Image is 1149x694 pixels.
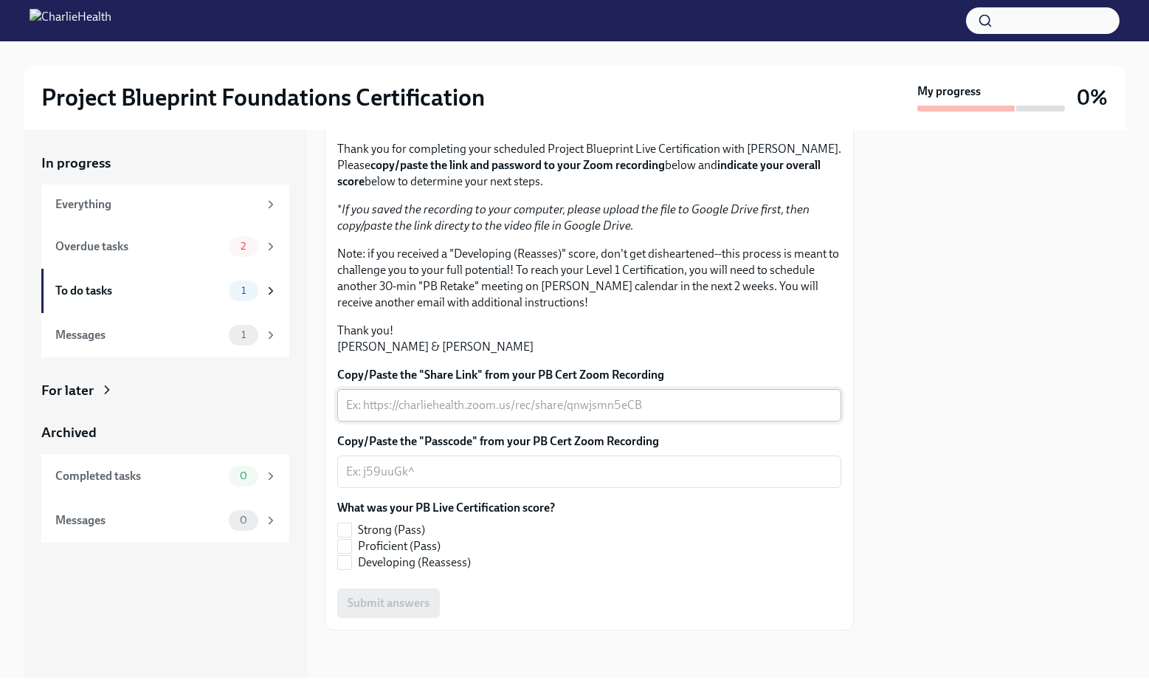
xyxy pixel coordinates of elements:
[41,381,94,400] div: For later
[41,224,289,269] a: Overdue tasks2
[55,512,223,529] div: Messages
[232,329,255,340] span: 1
[337,141,841,190] p: Thank you for completing your scheduled Project Blueprint Live Certification with [PERSON_NAME]. ...
[232,241,255,252] span: 2
[337,323,841,355] p: Thank you! [PERSON_NAME] & [PERSON_NAME]
[337,433,841,450] label: Copy/Paste the "Passcode" from your PB Cert Zoom Recording
[41,381,289,400] a: For later
[337,367,841,383] label: Copy/Paste the "Share Link" from your PB Cert Zoom Recording
[41,154,289,173] a: In progress
[41,454,289,498] a: Completed tasks0
[337,500,555,516] label: What was your PB Live Certification score?
[55,196,258,213] div: Everything
[30,9,111,32] img: CharlieHealth
[358,538,441,554] span: Proficient (Pass)
[41,83,485,112] h2: Project Blueprint Foundations Certification
[41,423,289,442] a: Archived
[41,185,289,224] a: Everything
[370,158,665,172] strong: copy/paste the link and password to your Zoom recording
[1077,84,1108,111] h3: 0%
[55,327,223,343] div: Messages
[232,285,255,296] span: 1
[41,498,289,543] a: Messages0
[358,554,471,571] span: Developing (Reassess)
[231,515,256,526] span: 0
[55,468,223,484] div: Completed tasks
[337,202,810,233] em: If you saved the recording to your computer, please upload the file to Google Drive first, then c...
[55,238,223,255] div: Overdue tasks
[231,470,256,481] span: 0
[41,313,289,357] a: Messages1
[337,246,841,311] p: Note: if you received a "Developing (Reasses)" score, don't get disheartened--this process is mea...
[358,522,425,538] span: Strong (Pass)
[917,83,981,100] strong: My progress
[55,283,223,299] div: To do tasks
[41,269,289,313] a: To do tasks1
